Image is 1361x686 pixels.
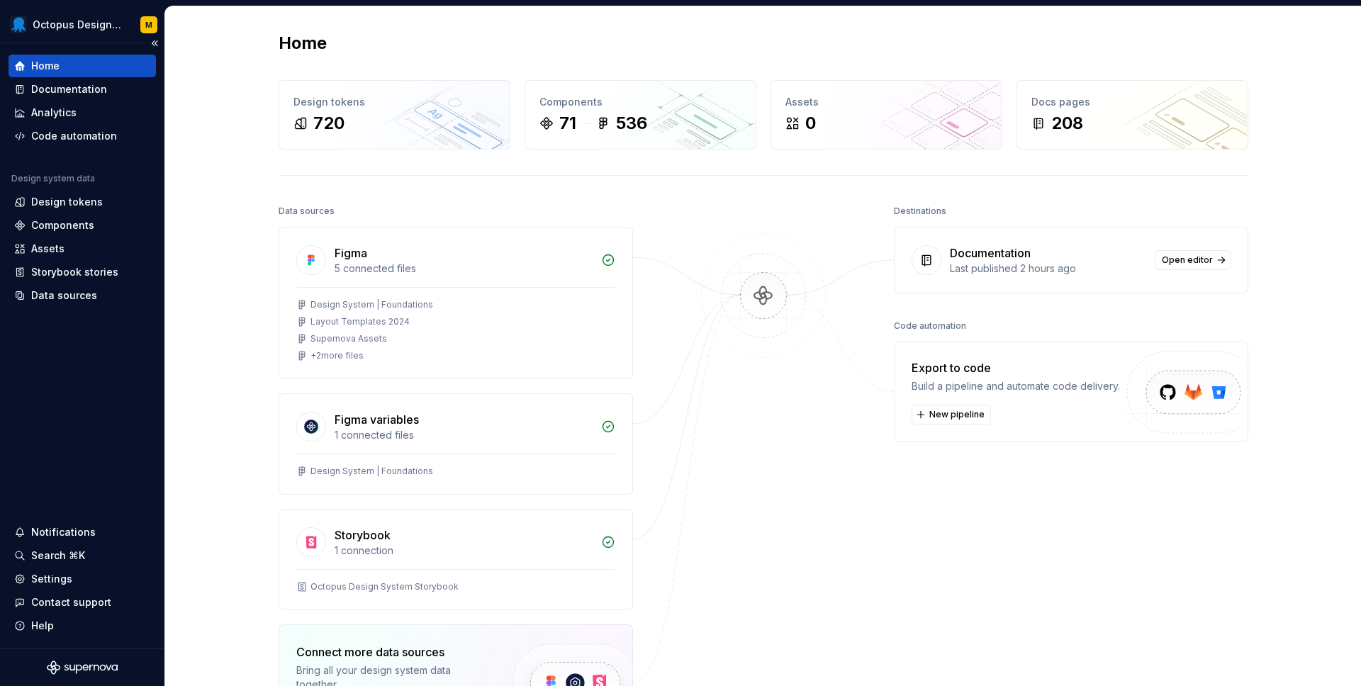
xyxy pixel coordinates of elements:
div: Search ⌘K [31,549,85,563]
button: Octopus Design SystemM [3,9,162,40]
a: Storybook stories [9,261,156,283]
a: Docs pages208 [1016,80,1248,150]
div: 0 [805,112,816,135]
div: 1 connection [335,544,593,558]
div: + 2 more files [310,350,364,361]
div: Last published 2 hours ago [950,262,1147,276]
div: 536 [616,112,647,135]
div: Assets [785,95,987,109]
a: Settings [9,568,156,590]
a: Data sources [9,284,156,307]
button: Help [9,614,156,637]
div: Help [31,619,54,633]
a: Components71536 [525,80,756,150]
a: Documentation [9,78,156,101]
div: Destinations [894,201,946,221]
div: Analytics [31,106,77,120]
div: 71 [559,112,576,135]
a: Figma variables1 connected filesDesign System | Foundations [279,393,633,495]
span: New pipeline [929,409,985,420]
div: Data sources [279,201,335,221]
div: Design system data [11,173,95,184]
a: Open editor [1155,250,1231,270]
svg: Supernova Logo [47,660,118,675]
div: Storybook [335,527,391,544]
div: Documentation [31,82,107,96]
div: Components [539,95,741,109]
a: Design tokens [9,191,156,213]
div: 208 [1051,112,1083,135]
a: Analytics [9,101,156,124]
div: Notifications [31,525,96,539]
div: Octopus Design System [33,18,123,32]
span: Open editor [1162,254,1213,266]
img: fcf53608-4560-46b3-9ec6-dbe177120620.png [10,16,27,33]
div: 1 connected files [335,428,593,442]
div: Contact support [31,595,111,609]
div: 720 [313,112,345,135]
div: Design tokens [293,95,495,109]
div: Settings [31,572,72,586]
div: Documentation [950,244,1031,262]
button: Collapse sidebar [145,33,164,53]
a: Storybook1 connectionOctopus Design System Storybook [279,509,633,610]
div: 5 connected files [335,262,593,276]
div: Design System | Foundations [310,466,433,477]
div: Design System | Foundations [310,299,433,310]
div: Code automation [31,129,117,143]
div: Export to code [912,359,1120,376]
a: Assets [9,237,156,260]
div: Layout Templates 2024 [310,316,410,327]
div: Supernova Assets [310,333,387,344]
div: Docs pages [1031,95,1233,109]
div: Octopus Design System Storybook [310,581,459,592]
div: Home [31,59,60,73]
a: Components [9,214,156,237]
h2: Home [279,32,327,55]
div: Code automation [894,316,966,336]
button: Search ⌘K [9,544,156,567]
div: Storybook stories [31,265,118,279]
div: Data sources [31,288,97,303]
a: Home [9,55,156,77]
div: Design tokens [31,195,103,209]
div: M [145,19,152,30]
a: Design tokens720 [279,80,510,150]
div: Figma variables [335,411,419,428]
button: Notifications [9,521,156,544]
button: New pipeline [912,405,991,424]
div: Figma [335,244,367,262]
div: Assets [31,242,65,256]
a: Assets0 [771,80,1002,150]
div: Connect more data sources [296,643,488,660]
div: Components [31,218,94,232]
div: Build a pipeline and automate code delivery. [912,379,1120,393]
button: Contact support [9,591,156,614]
a: Figma5 connected filesDesign System | FoundationsLayout Templates 2024Supernova Assets+2more files [279,227,633,379]
a: Code automation [9,125,156,147]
